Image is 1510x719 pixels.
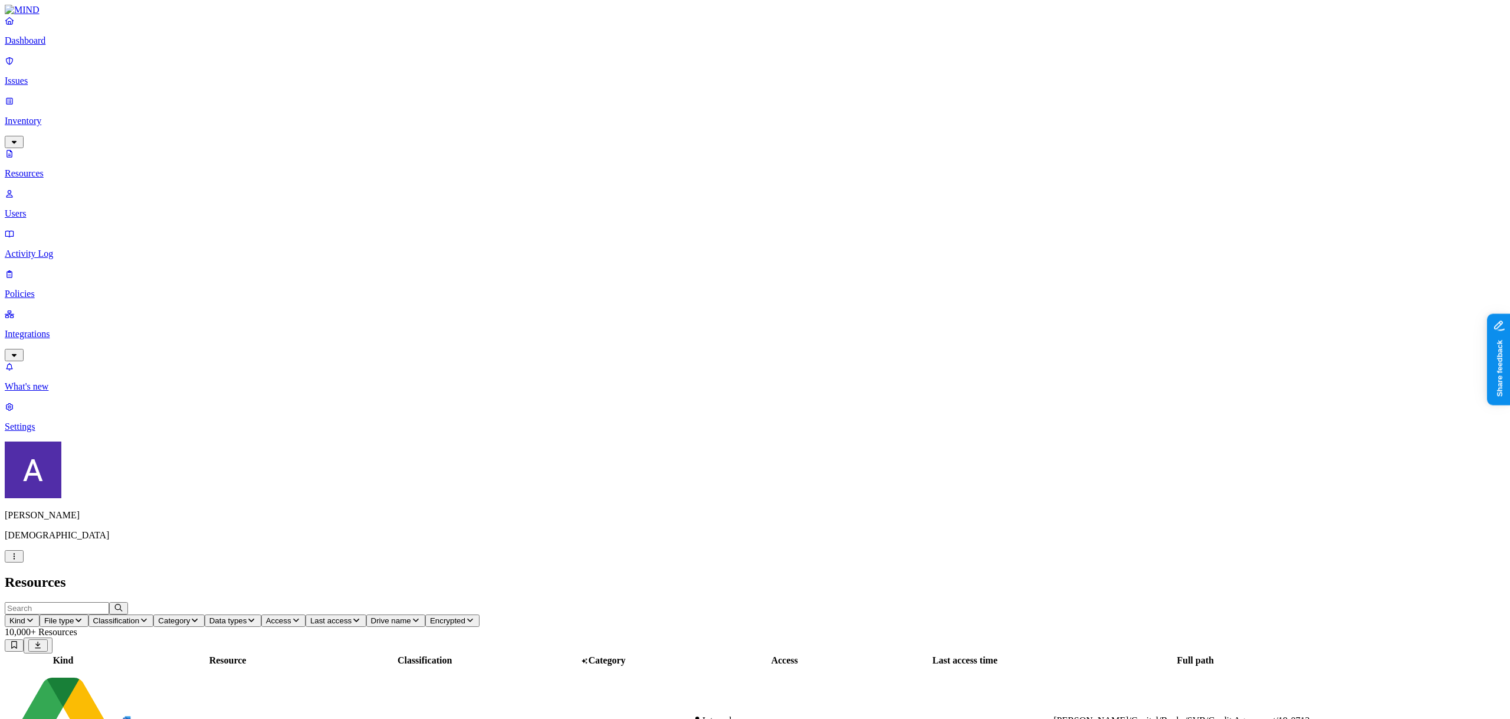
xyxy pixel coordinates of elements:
a: Settings [5,401,1505,432]
span: 10,000+ Resources [5,627,77,637]
span: Kind [9,616,25,625]
div: Classification [336,655,514,666]
p: [DEMOGRAPHIC_DATA] [5,530,1505,541]
img: Avigail Bronznick [5,442,61,498]
h2: Resources [5,574,1505,590]
span: Data types [209,616,247,625]
a: Activity Log [5,228,1505,259]
a: Users [5,188,1505,219]
p: Settings [5,421,1505,432]
p: Users [5,208,1505,219]
span: Access [266,616,291,625]
p: Issues [5,76,1505,86]
div: Access [692,655,876,666]
a: Inventory [5,96,1505,146]
p: Inventory [5,116,1505,126]
p: What's new [5,381,1505,392]
a: Resources [5,148,1505,179]
div: Last access time [879,655,1051,666]
span: File type [44,616,74,625]
p: Resources [5,168,1505,179]
p: [PERSON_NAME] [5,510,1505,521]
a: MIND [5,5,1505,15]
div: Full path [1053,655,1337,666]
p: Integrations [5,329,1505,339]
input: Search [5,602,109,615]
a: Dashboard [5,15,1505,46]
span: Encrypted [430,616,465,625]
a: Integrations [5,309,1505,359]
span: Classification [93,616,140,625]
a: Policies [5,269,1505,299]
span: Category [158,616,190,625]
div: Kind [6,655,120,666]
span: Category [588,655,625,665]
p: Dashboard [5,35,1505,46]
p: Policies [5,289,1505,299]
a: What's new [5,361,1505,392]
span: Drive name [371,616,411,625]
a: Issues [5,55,1505,86]
img: MIND [5,5,40,15]
span: Last access [310,616,352,625]
p: Activity Log [5,249,1505,259]
div: Resource [122,655,333,666]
